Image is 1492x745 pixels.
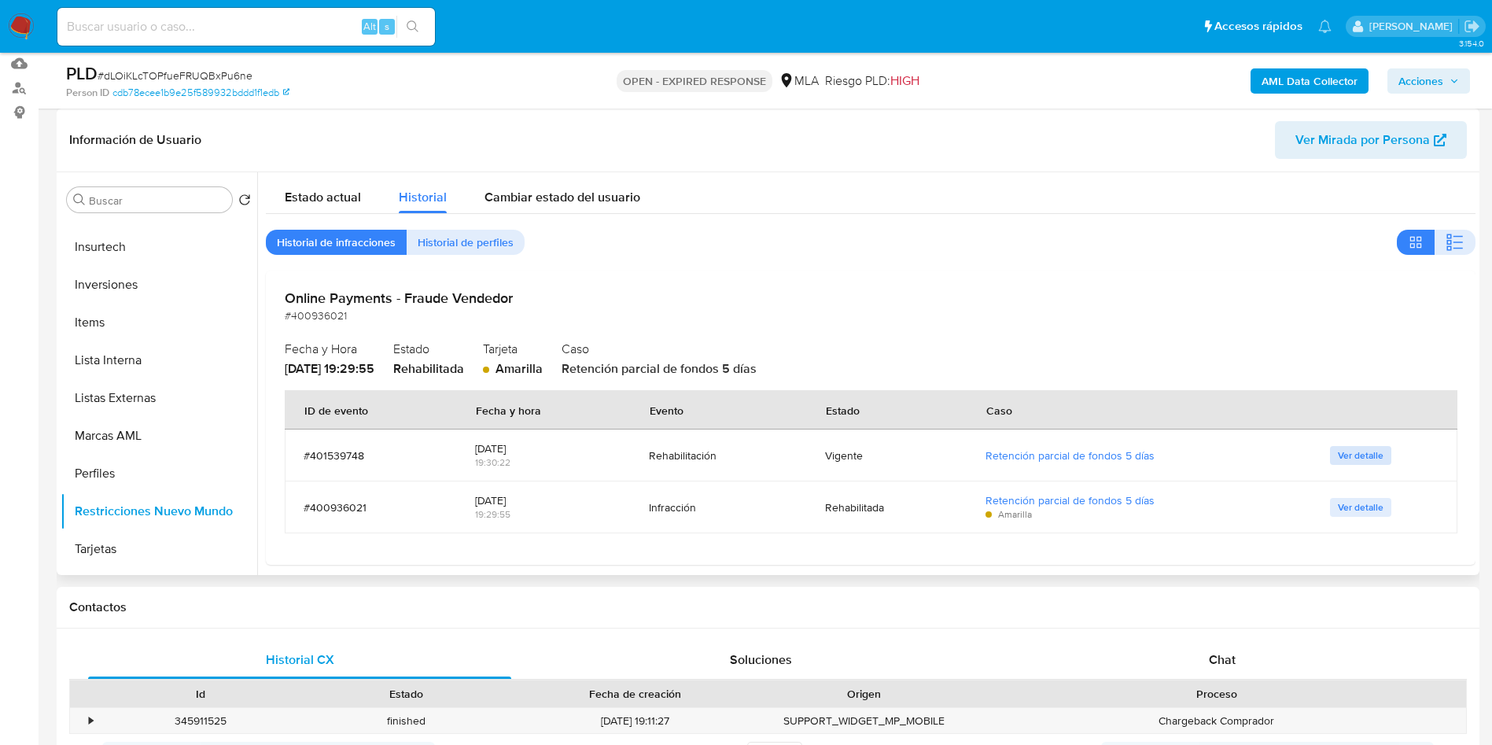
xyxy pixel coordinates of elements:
span: Alt [363,19,376,34]
button: Perfiles [61,455,257,492]
div: 345911525 [98,708,304,734]
span: Chat [1209,651,1236,669]
button: Listas Externas [61,379,257,417]
h1: Información de Usuario [69,132,201,148]
span: # dLOiKLcTOPfueFRUQBxPu6ne [98,68,252,83]
button: Marcas AML [61,417,257,455]
button: Lista Interna [61,341,257,379]
p: OPEN - EXPIRED RESPONSE [617,70,772,92]
b: PLD [66,61,98,86]
a: cdb78ecee1b9e25f589932bddd1f1edb [112,86,289,100]
div: SUPPORT_WIDGET_MP_MOBILE [761,708,967,734]
div: • [89,714,93,728]
b: AML Data Collector [1262,68,1358,94]
span: Riesgo PLD: [825,72,919,90]
div: Id [109,686,293,702]
button: Tarjetas [61,530,257,568]
span: Acciones [1398,68,1443,94]
button: Items [61,304,257,341]
button: search-icon [396,16,429,38]
button: CBT [61,568,257,606]
button: Acciones [1387,68,1470,94]
span: s [385,19,389,34]
span: Ver Mirada por Persona [1295,121,1430,159]
div: Proceso [978,686,1455,702]
a: Salir [1464,18,1480,35]
input: Buscar usuario o caso... [57,17,435,37]
button: Inversiones [61,266,257,304]
div: Estado [315,686,499,702]
span: Soluciones [730,651,792,669]
button: AML Data Collector [1251,68,1369,94]
button: Insurtech [61,228,257,266]
span: Historial CX [266,651,334,669]
div: Chargeback Comprador [967,708,1466,734]
b: Person ID [66,86,109,100]
span: HIGH [890,72,919,90]
button: Restricciones Nuevo Mundo [61,492,257,530]
span: 3.154.0 [1459,37,1484,50]
div: [DATE] 19:11:27 [510,708,761,734]
input: Buscar [89,194,226,208]
p: gustavo.deseta@mercadolibre.com [1369,19,1458,34]
a: Notificaciones [1318,20,1332,33]
div: Origen [772,686,956,702]
span: Accesos rápidos [1214,18,1302,35]
div: MLA [779,72,819,90]
div: Fecha de creación [521,686,750,702]
button: Ver Mirada por Persona [1275,121,1467,159]
button: Buscar [73,194,86,206]
div: finished [304,708,510,734]
button: Volver al orden por defecto [238,194,251,211]
h1: Contactos [69,599,1467,615]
